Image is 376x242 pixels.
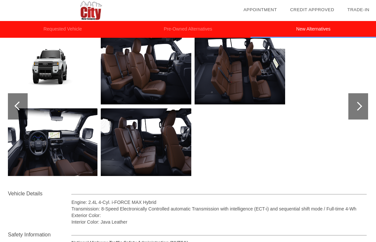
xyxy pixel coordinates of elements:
[101,108,191,176] img: 21.png
[195,37,285,104] img: 22.png
[251,21,376,38] li: New Alternatives
[71,199,367,206] div: Engine: 2.4L 4-Cyl. i-FORCE MAX Hybrid
[243,7,277,12] a: Appointment
[290,7,334,12] a: Credit Approved
[347,7,369,12] a: Trade-In
[71,212,367,219] div: Exterior Color:
[8,231,71,239] div: Safety Information
[71,206,367,212] div: Transmission: 8-Speed Electronically Controlled automatic Transmission with intelligence (ECT-i) ...
[8,190,71,198] div: Vehicle Details
[101,37,191,104] img: 20.png
[125,21,251,38] li: Pre-Owned Alternatives
[7,108,97,176] img: 19.png
[7,37,97,104] img: 18.png
[71,219,367,225] div: Interior Color: Java Leather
